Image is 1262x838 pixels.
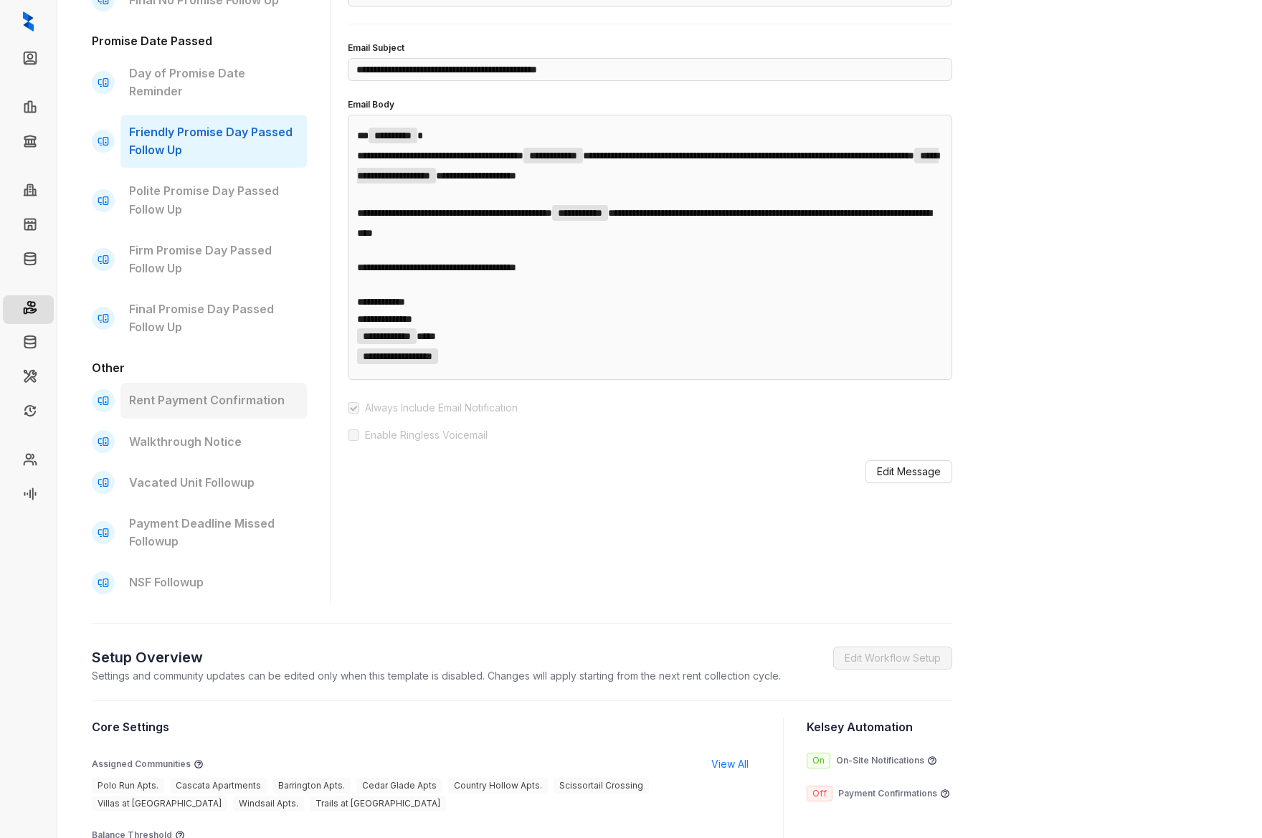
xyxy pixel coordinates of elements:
button: Edit Workflow Setup [833,647,952,670]
span: Polo Run Apts. [92,778,164,794]
button: Edit Message [865,460,952,483]
span: Cedar Glade Apts [356,778,442,794]
li: Units [3,212,54,241]
li: Communities [3,178,54,206]
li: Maintenance [3,364,54,393]
h3: Other [92,359,307,377]
span: Windsail Apts. [233,796,304,811]
p: NSF Followup [129,573,298,591]
span: On [807,753,830,768]
p: Assigned Communities [92,758,191,771]
span: Edit Message [877,464,941,480]
li: Collections [3,129,54,158]
span: Scissortail Crossing [554,778,649,794]
p: Walkthrough Notice [129,433,298,451]
h4: Email Body [348,98,952,112]
p: Payment Confirmations [838,787,937,800]
span: Enable Ringless Voicemail [359,427,493,443]
span: View All [711,756,749,772]
span: Villas at [GEOGRAPHIC_DATA] [92,796,227,811]
li: Move Outs [3,330,54,358]
span: Cascata Apartments [170,778,267,794]
h2: Setup Overview [92,647,781,668]
span: Off [807,786,832,801]
span: Always Include Email Notification [359,400,523,416]
li: Voice AI [3,482,54,510]
p: Vacated Unit Followup [129,474,298,492]
p: On-Site Notifications [836,754,924,767]
p: Polite Promise Day Passed Follow Up [129,182,298,218]
button: View All [700,753,760,776]
li: Team [3,447,54,476]
li: Leasing [3,95,54,123]
h4: Email Subject [348,42,952,55]
h3: Core Settings [92,718,760,735]
li: Knowledge [3,247,54,275]
span: Country Hollow Apts. [448,778,548,794]
p: Payment Deadline Missed Followup [129,515,298,551]
p: Final Promise Day Passed Follow Up [129,300,298,336]
h3: Kelsey Automation [807,718,952,735]
li: Renewals [3,399,54,427]
li: Leads [3,46,54,75]
p: Day of Promise Date Reminder [129,65,298,100]
li: Rent Collections [3,295,54,324]
img: logo [23,11,34,32]
p: Rent Payment Confirmation [129,391,298,409]
p: Firm Promise Day Passed Follow Up [129,242,298,277]
p: Friendly Promise Day Passed Follow Up [129,123,298,159]
span: Trails at [GEOGRAPHIC_DATA] [310,796,446,811]
p: Settings and community updates can be edited only when this template is disabled. Changes will ap... [92,668,781,683]
span: Barrington Apts. [272,778,351,794]
h3: Promise Date Passed [92,32,307,50]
